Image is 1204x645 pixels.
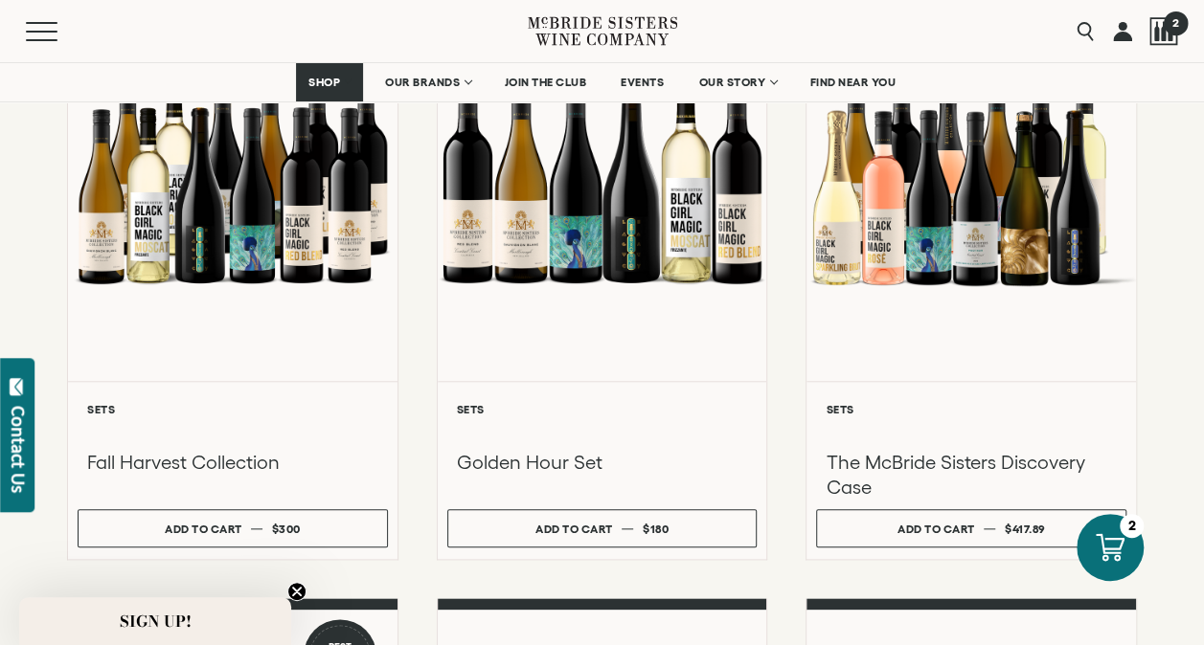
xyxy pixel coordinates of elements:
[643,523,669,535] span: $180
[492,63,600,101] a: JOIN THE CLUB
[457,403,748,415] h6: Sets
[296,63,363,101] a: SHOP
[798,63,909,101] a: FIND NEAR YOU
[826,450,1117,500] h3: The McBride Sisters Discovery Case
[26,22,95,41] button: Mobile Menu Trigger
[9,406,28,493] div: Contact Us
[78,509,388,547] button: Add to cart $300
[505,76,587,89] span: JOIN THE CLUB
[457,450,748,475] h3: Golden Hour Set
[87,403,378,415] h6: Sets
[535,515,613,543] div: Add to cart
[308,76,341,89] span: SHOP
[120,610,192,633] span: SIGN UP!
[608,63,676,101] a: EVENTS
[698,76,765,89] span: OUR STORY
[385,76,460,89] span: OUR BRANDS
[810,76,897,89] span: FIND NEAR YOU
[816,509,1126,547] button: Add to cart $417.89
[686,63,788,101] a: OUR STORY
[897,515,975,543] div: Add to cart
[373,63,483,101] a: OUR BRANDS
[165,515,242,543] div: Add to cart
[87,450,378,475] h3: Fall Harvest Collection
[1120,514,1144,538] div: 2
[287,582,307,601] button: Close teaser
[826,403,1117,415] h6: Sets
[1163,11,1187,34] span: 2
[1005,523,1046,535] span: $417.89
[621,76,664,89] span: EVENTS
[272,523,301,535] span: $300
[19,597,291,645] div: SIGN UP!Close teaser
[447,509,758,547] button: Add to cart $180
